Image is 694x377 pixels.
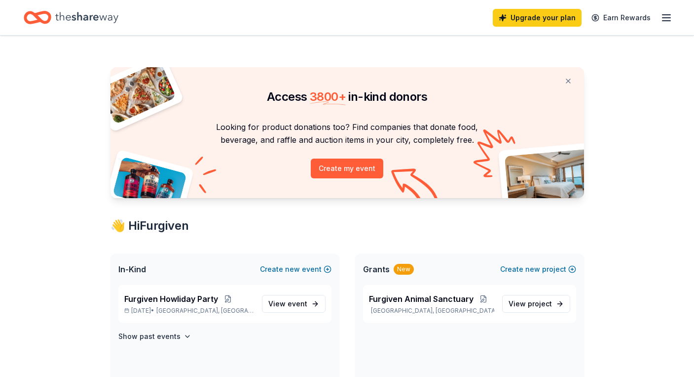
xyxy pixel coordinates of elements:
div: New [394,264,414,275]
span: View [268,298,307,310]
a: Home [24,6,118,29]
p: Looking for product donations too? Find companies that donate food, beverage, and raffle and auct... [122,121,572,147]
span: Furgiven Animal Sanctuary [369,293,474,305]
span: event [288,299,307,308]
button: Createnewproject [500,263,576,275]
span: new [525,263,540,275]
button: Show past events [118,331,191,342]
span: project [528,299,552,308]
button: Create my event [311,159,383,178]
p: [GEOGRAPHIC_DATA], [GEOGRAPHIC_DATA] [369,307,494,315]
span: Grants [363,263,390,275]
img: Curvy arrow [391,168,440,206]
p: [DATE] • [124,307,254,315]
a: Upgrade your plan [493,9,582,27]
span: Furgiven Howliday Party [124,293,218,305]
span: 3800 + [310,89,346,104]
span: [GEOGRAPHIC_DATA], [GEOGRAPHIC_DATA] [156,307,254,315]
a: View event [262,295,326,313]
a: View project [502,295,570,313]
h4: Show past events [118,331,181,342]
span: In-Kind [118,263,146,275]
span: View [509,298,552,310]
a: Earn Rewards [585,9,657,27]
button: Createnewevent [260,263,331,275]
span: Access in-kind donors [267,89,427,104]
span: new [285,263,300,275]
div: 👋 Hi Furgiven [110,218,584,234]
img: Pizza [99,61,176,125]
